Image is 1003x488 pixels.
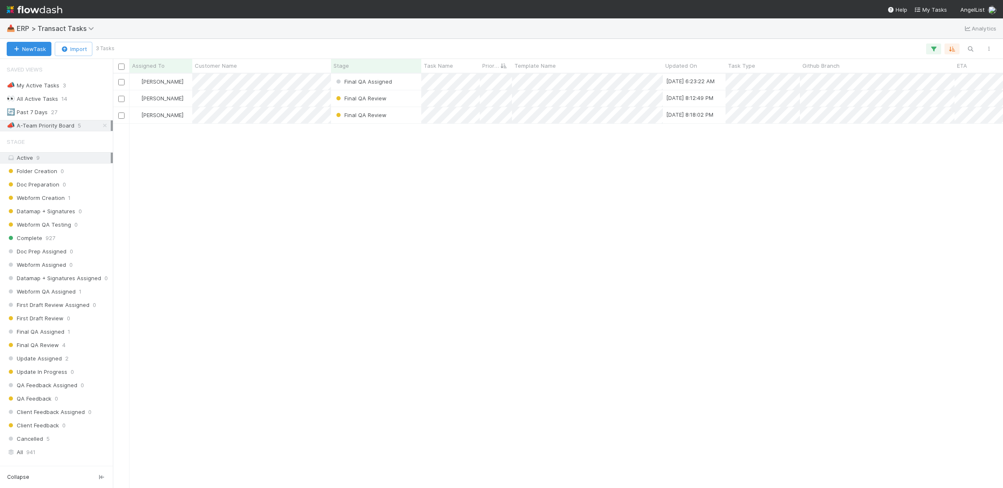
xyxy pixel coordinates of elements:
span: 0 [55,393,58,404]
span: 2 [65,353,69,364]
span: 0 [81,380,84,391]
span: Priority [482,61,500,70]
span: Final QA Review [334,95,387,102]
div: Final QA Review [334,111,387,119]
div: Final QA Assigned [334,77,392,86]
span: QA Feedback [7,393,51,404]
span: 14 [61,94,67,104]
span: Collapse [7,473,29,481]
img: avatar_f5fedbe2-3a45-46b0-b9bb-d3935edf1c24.png [133,112,140,118]
input: Toggle All Rows Selected [118,64,125,70]
span: 👀 [7,95,15,102]
span: 📣 [7,122,15,129]
span: Stage [333,61,349,70]
div: [DATE] 6:23:22 AM [666,77,715,85]
span: Stage [7,133,25,150]
span: 📥 [7,25,15,32]
span: Task Name [424,61,453,70]
span: [PERSON_NAME] [141,112,183,118]
div: Past 7 Days [7,107,48,118]
span: Webform Creation [7,193,65,203]
input: Toggle Row Selected [118,112,125,119]
span: Assigned To [132,61,165,70]
button: Import [55,42,92,56]
span: 9 [36,154,40,161]
img: avatar_11833ecc-818b-4748-aee0-9d6cf8466369.png [133,95,140,102]
span: AngelList [960,6,985,13]
span: Client Feedback [7,420,59,431]
span: Customer Name [195,61,237,70]
img: avatar_f5fedbe2-3a45-46b0-b9bb-d3935edf1c24.png [988,6,996,14]
span: 📣 [7,82,15,89]
span: 0 [62,420,66,431]
span: [PERSON_NAME] [141,78,183,85]
span: 3 [63,80,66,91]
img: avatar_11833ecc-818b-4748-aee0-9d6cf8466369.png [133,78,140,85]
span: 0 [74,220,78,230]
span: Saved Views [7,61,43,78]
span: [PERSON_NAME] [141,95,183,102]
span: 27 [51,107,57,118]
span: Webform Assigned [7,260,66,270]
span: Datamap + Signatures Assigned [7,273,101,284]
span: 0 [67,313,70,324]
div: [PERSON_NAME] [133,94,183,102]
span: Datamap + Signatures [7,206,75,217]
div: All [7,447,111,457]
span: 0 [104,273,108,284]
span: ERP > Transact Tasks [17,24,98,33]
span: My Tasks [914,6,947,13]
span: Final QA Assigned [334,78,392,85]
span: First Draft Review [7,313,64,324]
span: Final QA Assigned [7,327,64,337]
span: ETA [957,61,967,70]
span: 0 [61,166,64,176]
span: QA Feedback Assigned [7,380,77,391]
span: Update In Progress [7,367,67,377]
input: Toggle Row Selected [118,79,125,85]
span: 1 [68,193,71,203]
span: 🔄 [7,108,15,115]
span: 0 [71,367,74,377]
span: Final QA Review [7,340,59,350]
span: Github Branch [802,61,840,70]
span: Template Name [514,61,556,70]
span: Cancelled [7,434,43,444]
span: 927 [46,233,55,243]
span: Updated On [665,61,697,70]
span: Doc Prep Assigned [7,246,66,257]
span: Client Feedback Assigned [7,407,85,417]
div: [PERSON_NAME] [133,111,183,119]
input: Toggle Row Selected [118,96,125,102]
span: 0 [93,300,96,310]
span: Complete [7,233,42,243]
span: Webform QA Assigned [7,286,76,297]
span: Task Type [728,61,755,70]
span: Folder Creation [7,166,57,176]
div: Active [7,153,111,163]
span: First Draft Review Assigned [7,300,89,310]
span: Assigned To [7,460,43,477]
span: 941 [26,447,36,457]
div: All Active Tasks [7,94,58,104]
small: 3 Tasks [96,45,115,52]
span: 0 [69,260,73,270]
div: Final QA Review [334,94,387,102]
div: [DATE] 8:18:02 PM [666,110,713,119]
span: 5 [78,120,81,131]
span: 1 [79,286,81,297]
span: 0 [79,206,82,217]
div: [PERSON_NAME] [133,77,183,86]
span: Doc Preparation [7,179,59,190]
span: 5 [46,434,50,444]
span: 4 [62,340,66,350]
div: My Active Tasks [7,80,59,91]
span: 0 [63,179,66,190]
button: NewTask [7,42,51,56]
span: Webform QA Testing [7,220,71,230]
span: Update Assigned [7,353,62,364]
div: Help [887,5,907,14]
span: Final QA Review [334,112,387,118]
img: logo-inverted-e16ddd16eac7371096b0.svg [7,3,62,17]
div: [DATE] 8:12:49 PM [666,94,713,102]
